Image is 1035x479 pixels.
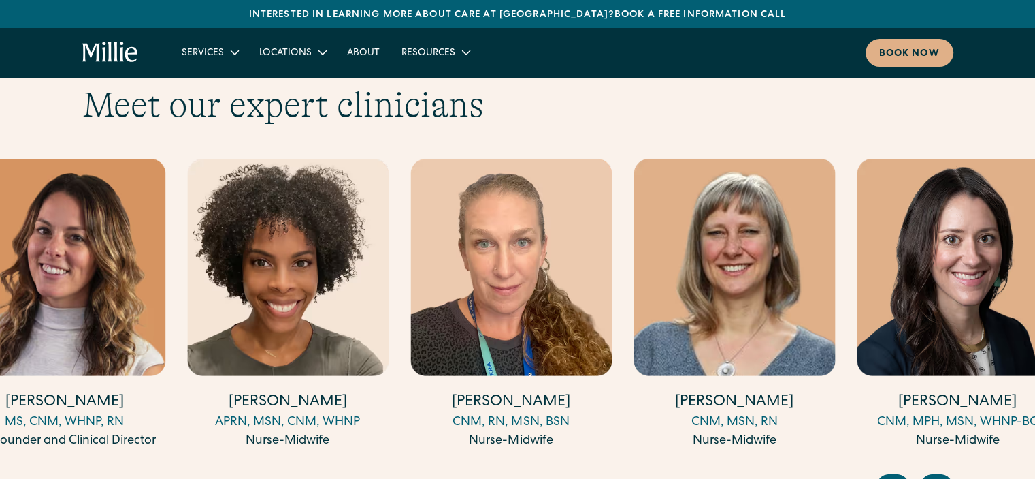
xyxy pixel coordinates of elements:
a: [PERSON_NAME]APRN, MSN, CNM, WHNPNurse-Midwife [187,159,389,450]
h4: [PERSON_NAME] [410,392,612,414]
div: Resources [401,46,455,61]
div: Services [171,41,248,63]
div: Nurse-Midwife [187,432,389,450]
a: Book a free information call [614,10,786,20]
div: 6 / 17 [634,159,835,452]
div: Nurse-Midwife [634,432,835,450]
h2: Meet our expert clinicians [82,84,953,126]
div: 5 / 17 [410,159,612,452]
div: Services [182,46,224,61]
div: CNM, MSN, RN [634,414,835,432]
a: [PERSON_NAME]CNM, MSN, RNNurse-Midwife [634,159,835,450]
a: Book now [866,39,953,67]
a: home [82,42,139,63]
h4: [PERSON_NAME] [187,392,389,414]
div: CNM, RN, MSN, BSN [410,414,612,432]
div: APRN, MSN, CNM, WHNP [187,414,389,432]
div: Book now [879,47,940,61]
div: Locations [248,41,336,63]
div: Locations [259,46,312,61]
div: Nurse-Midwife [410,432,612,450]
div: Resources [391,41,480,63]
a: [PERSON_NAME]CNM, RN, MSN, BSNNurse-Midwife [410,159,612,450]
a: About [336,41,391,63]
h4: [PERSON_NAME] [634,392,835,414]
div: 4 / 17 [187,159,389,452]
